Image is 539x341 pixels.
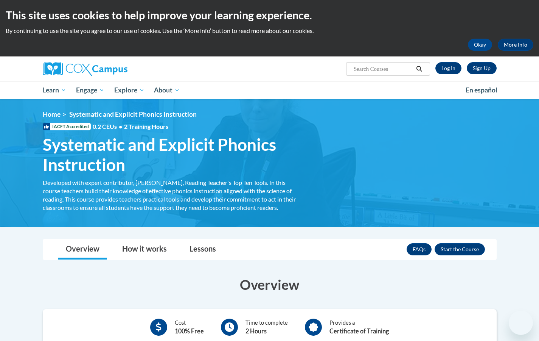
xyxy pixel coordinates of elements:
a: Engage [71,81,109,99]
button: Search [413,64,425,74]
span: About [154,86,180,95]
a: En español [461,82,502,98]
div: Cost [175,319,204,336]
a: How it works [115,239,174,260]
span: 0.2 CEUs [93,122,168,131]
span: Engage [76,86,104,95]
span: • [119,123,122,130]
span: Explore [114,86,144,95]
a: Explore [109,81,149,99]
a: Cox Campus [43,62,186,76]
a: Log In [435,62,461,74]
span: Systematic and Explicit Phonics Instruction [69,110,197,118]
span: IACET Accredited [43,123,91,130]
div: Main menu [31,81,508,99]
h2: This site uses cookies to help improve your learning experience. [6,8,533,23]
button: Enroll [435,243,485,255]
button: Okay [468,39,492,51]
b: Certificate of Training [329,327,389,335]
a: More Info [498,39,533,51]
div: Provides a [329,319,389,336]
a: FAQs [407,243,432,255]
div: Time to complete [245,319,288,336]
a: About [149,81,185,99]
img: Cox Campus [43,62,127,76]
div: Developed with expert contributor, [PERSON_NAME], Reading Teacher's Top Ten Tools. In this course... [43,178,304,212]
iframe: Button to launch messaging window [509,311,533,335]
a: Lessons [182,239,224,260]
input: Search Courses [353,64,413,74]
a: Register [467,62,497,74]
span: 2 Training Hours [124,123,168,130]
b: 2 Hours [245,327,267,335]
span: Systematic and Explicit Phonics Instruction [43,135,304,175]
a: Home [43,110,61,118]
b: 100% Free [175,327,204,335]
h3: Overview [43,275,497,294]
span: Learn [42,86,66,95]
p: By continuing to use the site you agree to our use of cookies. Use the ‘More info’ button to read... [6,27,533,35]
span: En español [466,86,497,94]
a: Learn [38,81,71,99]
a: Overview [58,239,107,260]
